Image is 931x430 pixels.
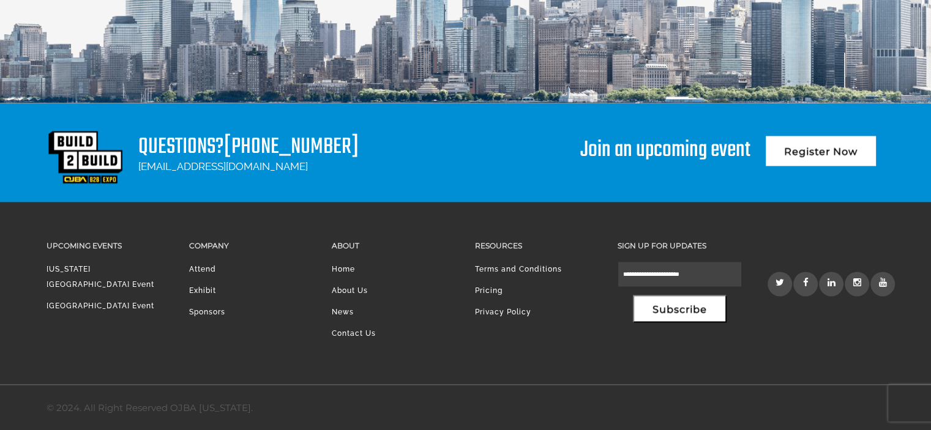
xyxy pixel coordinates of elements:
[201,6,230,35] div: Minimize live chat window
[189,265,216,273] a: Attend
[332,286,368,295] a: About Us
[580,130,750,161] div: Join an upcoming event
[474,286,502,295] a: Pricing
[332,329,376,338] a: Contact Us
[766,136,876,166] a: Register Now
[179,337,222,354] em: Submit
[16,113,223,140] input: Enter your last name
[474,265,561,273] a: Terms and Conditions
[16,149,223,176] input: Enter your email address
[633,295,727,322] button: Subscribe
[189,308,225,316] a: Sponsors
[47,400,253,416] div: © 2024. All Right Reserved OJBA [US_STATE].
[474,308,531,316] a: Privacy Policy
[474,239,599,253] h3: Resources
[189,286,216,295] a: Exhibit
[16,185,223,327] textarea: Type your message and click 'Submit'
[332,239,456,253] h3: About
[224,130,359,165] a: [PHONE_NUMBER]
[47,239,171,253] h3: Upcoming Events
[189,239,313,253] h3: Company
[618,239,742,253] h3: Sign up for updates
[138,136,359,158] h1: Questions?
[47,302,154,310] a: [GEOGRAPHIC_DATA] Event
[64,69,206,84] div: Leave a message
[138,160,308,172] a: [EMAIL_ADDRESS][DOMAIN_NAME]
